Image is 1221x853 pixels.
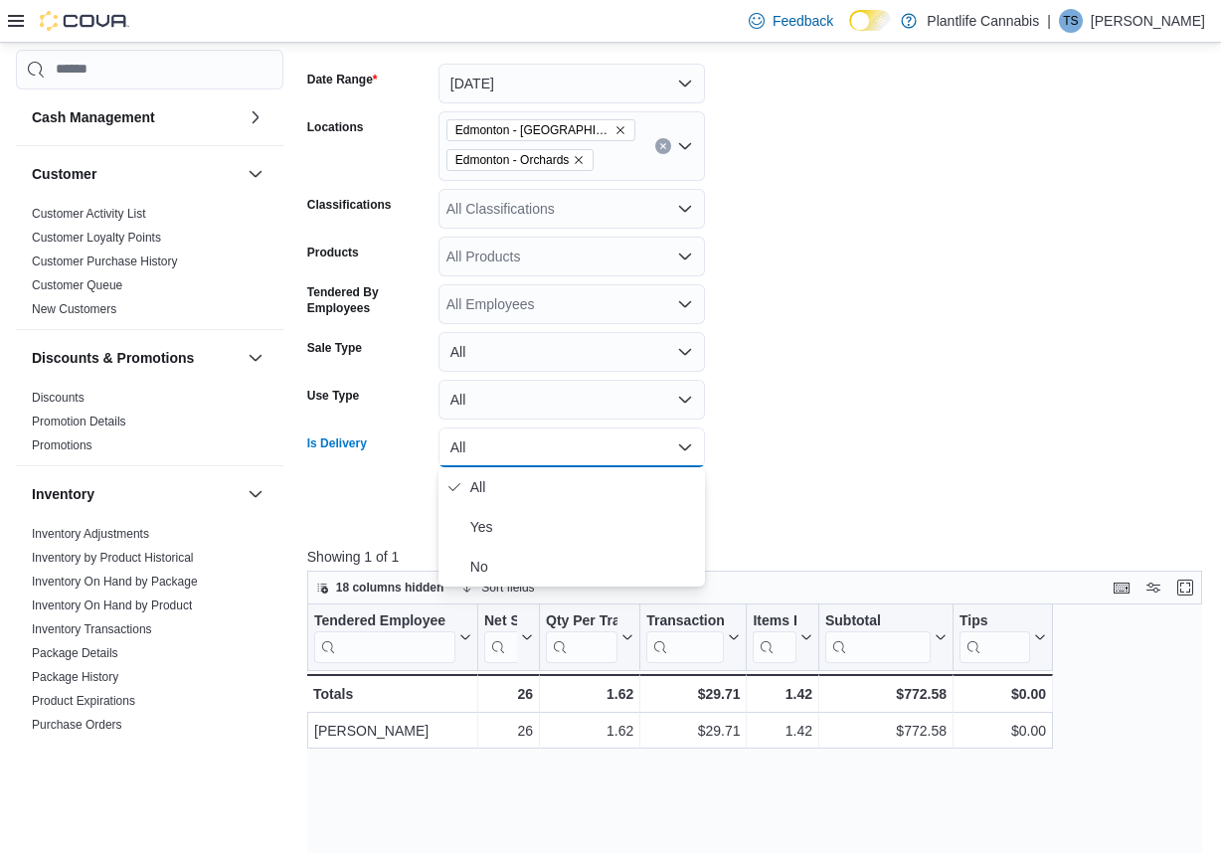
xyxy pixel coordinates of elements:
[455,150,570,170] span: Edmonton - Orchards
[307,435,367,451] label: Is Delivery
[773,11,833,31] span: Feedback
[244,346,267,370] button: Discounts & Promotions
[677,138,693,154] button: Open list of options
[677,296,693,312] button: Open list of options
[825,611,931,630] div: Subtotal
[16,202,283,329] div: Customer
[314,719,471,743] div: [PERSON_NAME]
[32,550,194,566] span: Inventory by Product Historical
[484,611,517,630] div: Net Sold
[307,197,392,213] label: Classifications
[546,611,617,662] div: Qty Per Transaction
[959,611,1030,662] div: Tips
[32,669,118,685] span: Package History
[32,207,146,221] a: Customer Activity List
[32,348,194,368] h3: Discounts & Promotions
[32,598,192,612] a: Inventory On Hand by Product
[244,105,267,129] button: Cash Management
[40,11,129,31] img: Cova
[438,332,705,372] button: All
[32,164,240,184] button: Customer
[32,414,126,429] span: Promotion Details
[32,575,198,589] a: Inventory On Hand by Package
[16,386,283,465] div: Discounts & Promotions
[438,467,705,587] div: Select listbox
[32,437,92,453] span: Promotions
[307,284,431,316] label: Tendered By Employees
[32,622,152,636] a: Inventory Transactions
[484,611,517,662] div: Net Sold
[32,527,149,541] a: Inventory Adjustments
[646,611,740,662] button: Transaction Average
[453,576,542,599] button: Sort fields
[646,682,740,706] div: $29.71
[314,611,455,662] div: Tendered Employee
[438,380,705,420] button: All
[470,515,697,539] span: Yes
[32,717,122,733] span: Purchase Orders
[32,646,118,660] a: Package Details
[484,682,533,706] div: 26
[307,547,1211,567] p: Showing 1 of 1
[470,555,697,579] span: No
[307,388,359,404] label: Use Type
[446,149,595,171] span: Edmonton - Orchards
[336,580,444,596] span: 18 columns hidden
[470,475,697,499] span: All
[307,245,359,260] label: Products
[314,611,455,630] div: Tendered Employee
[32,670,118,684] a: Package History
[677,249,693,264] button: Open list of options
[741,1,841,41] a: Feedback
[825,719,947,743] div: $772.58
[314,611,471,662] button: Tendered Employee
[32,574,198,590] span: Inventory On Hand by Package
[614,124,626,136] button: Remove Edmonton - Harvest Pointe from selection in this group
[646,719,740,743] div: $29.71
[32,231,161,245] a: Customer Loyalty Points
[32,301,116,317] span: New Customers
[32,693,135,709] span: Product Expirations
[959,719,1046,743] div: $0.00
[32,278,122,292] a: Customer Queue
[849,31,850,32] span: Dark Mode
[646,611,724,662] div: Transaction Average
[825,611,947,662] button: Subtotal
[32,348,240,368] button: Discounts & Promotions
[546,611,633,662] button: Qty Per Transaction
[438,64,705,103] button: [DATE]
[927,9,1039,33] p: Plantlife Cannabis
[753,611,812,662] button: Items Per Transaction
[1063,9,1078,33] span: TS
[1110,576,1134,599] button: Keyboard shortcuts
[32,206,146,222] span: Customer Activity List
[32,718,122,732] a: Purchase Orders
[32,415,126,428] a: Promotion Details
[32,254,178,269] span: Customer Purchase History
[1091,9,1205,33] p: [PERSON_NAME]
[32,526,149,542] span: Inventory Adjustments
[32,277,122,293] span: Customer Queue
[244,162,267,186] button: Customer
[753,682,812,706] div: 1.42
[959,611,1046,662] button: Tips
[32,164,96,184] h3: Customer
[753,611,796,630] div: Items Per Transaction
[32,390,85,406] span: Discounts
[546,719,633,743] div: 1.62
[484,611,533,662] button: Net Sold
[32,302,116,316] a: New Customers
[32,255,178,268] a: Customer Purchase History
[32,597,192,613] span: Inventory On Hand by Product
[677,201,693,217] button: Open list of options
[753,719,812,743] div: 1.42
[455,120,610,140] span: Edmonton - [GEOGRAPHIC_DATA]
[546,682,633,706] div: 1.62
[573,154,585,166] button: Remove Edmonton - Orchards from selection in this group
[32,107,155,127] h3: Cash Management
[32,645,118,661] span: Package Details
[307,119,364,135] label: Locations
[825,682,947,706] div: $772.58
[32,438,92,452] a: Promotions
[32,551,194,565] a: Inventory by Product Historical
